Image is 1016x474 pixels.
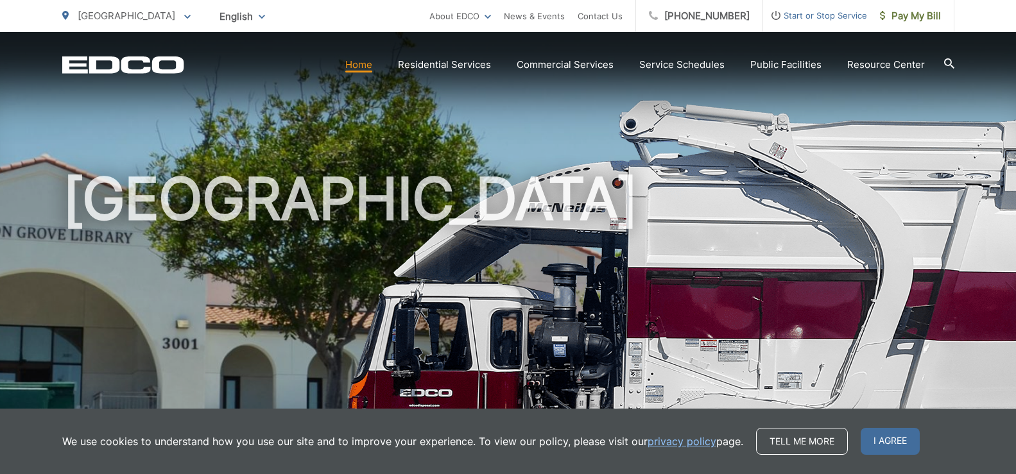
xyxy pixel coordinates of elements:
[210,5,275,28] span: English
[62,56,184,74] a: EDCD logo. Return to the homepage.
[504,8,565,24] a: News & Events
[78,10,175,22] span: [GEOGRAPHIC_DATA]
[517,57,614,72] a: Commercial Services
[639,57,725,72] a: Service Schedules
[62,434,743,449] p: We use cookies to understand how you use our site and to improve your experience. To view our pol...
[429,8,491,24] a: About EDCO
[750,57,822,72] a: Public Facilities
[847,57,925,72] a: Resource Center
[398,57,491,72] a: Residential Services
[648,434,716,449] a: privacy policy
[880,8,941,24] span: Pay My Bill
[756,428,848,455] a: Tell me more
[861,428,920,455] span: I agree
[578,8,623,24] a: Contact Us
[345,57,372,72] a: Home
